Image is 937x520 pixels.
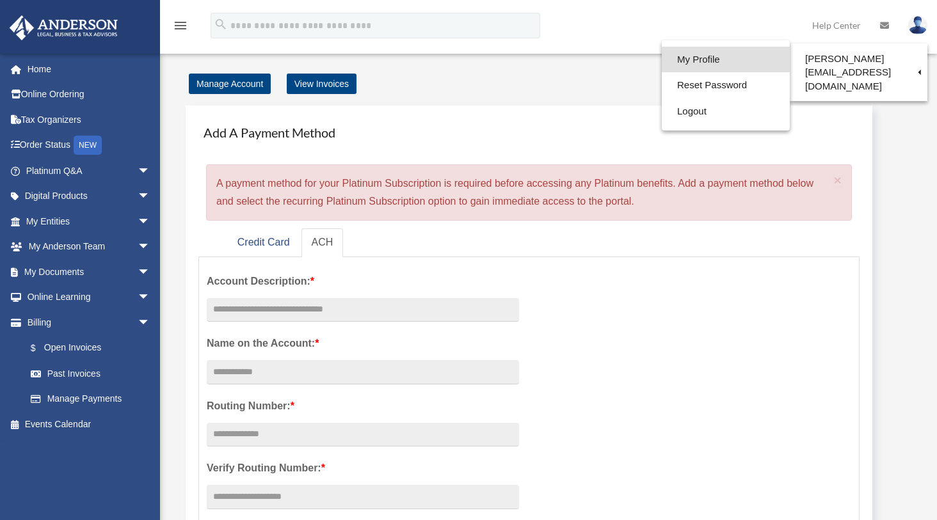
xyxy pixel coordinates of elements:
a: Platinum Q&Aarrow_drop_down [9,158,170,184]
a: My Entitiesarrow_drop_down [9,209,170,234]
span: arrow_drop_down [138,285,163,311]
button: Close [834,173,842,187]
a: Past Invoices [18,361,170,386]
a: Home [9,56,170,82]
a: ACH [301,228,344,257]
a: Billingarrow_drop_down [9,310,170,335]
h4: Add A Payment Method [198,118,860,146]
span: arrow_drop_down [138,259,163,285]
label: Account Description: [207,272,519,290]
i: search [214,17,228,31]
span: arrow_drop_down [138,184,163,210]
a: My Documentsarrow_drop_down [9,259,170,285]
a: Reset Password [662,72,790,98]
a: Order StatusNEW [9,132,170,159]
label: Routing Number: [207,397,519,415]
a: Digital Productsarrow_drop_down [9,184,170,209]
span: arrow_drop_down [138,310,163,336]
div: NEW [74,136,102,155]
a: [PERSON_NAME][EMAIL_ADDRESS][DOMAIN_NAME] [790,47,927,98]
i: menu [173,18,188,33]
span: arrow_drop_down [138,158,163,184]
a: Manage Account [189,74,271,94]
a: Online Learningarrow_drop_down [9,285,170,310]
span: arrow_drop_down [138,234,163,260]
span: arrow_drop_down [138,209,163,235]
a: Online Ordering [9,82,170,107]
span: × [834,173,842,187]
label: Verify Routing Number: [207,459,519,477]
a: My Profile [662,47,790,73]
a: Manage Payments [18,386,163,412]
span: $ [38,340,44,356]
label: Name on the Account: [207,335,519,352]
a: Credit Card [227,228,300,257]
a: Events Calendar [9,411,170,437]
a: Tax Organizers [9,107,170,132]
a: $Open Invoices [18,335,170,361]
a: Logout [662,98,790,125]
a: menu [173,22,188,33]
a: My Anderson Teamarrow_drop_down [9,234,170,260]
div: A payment method for your Platinum Subscription is required before accessing any Platinum benefit... [206,164,852,221]
img: User Pic [908,16,927,35]
img: Anderson Advisors Platinum Portal [6,15,122,40]
a: View Invoices [287,74,356,94]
